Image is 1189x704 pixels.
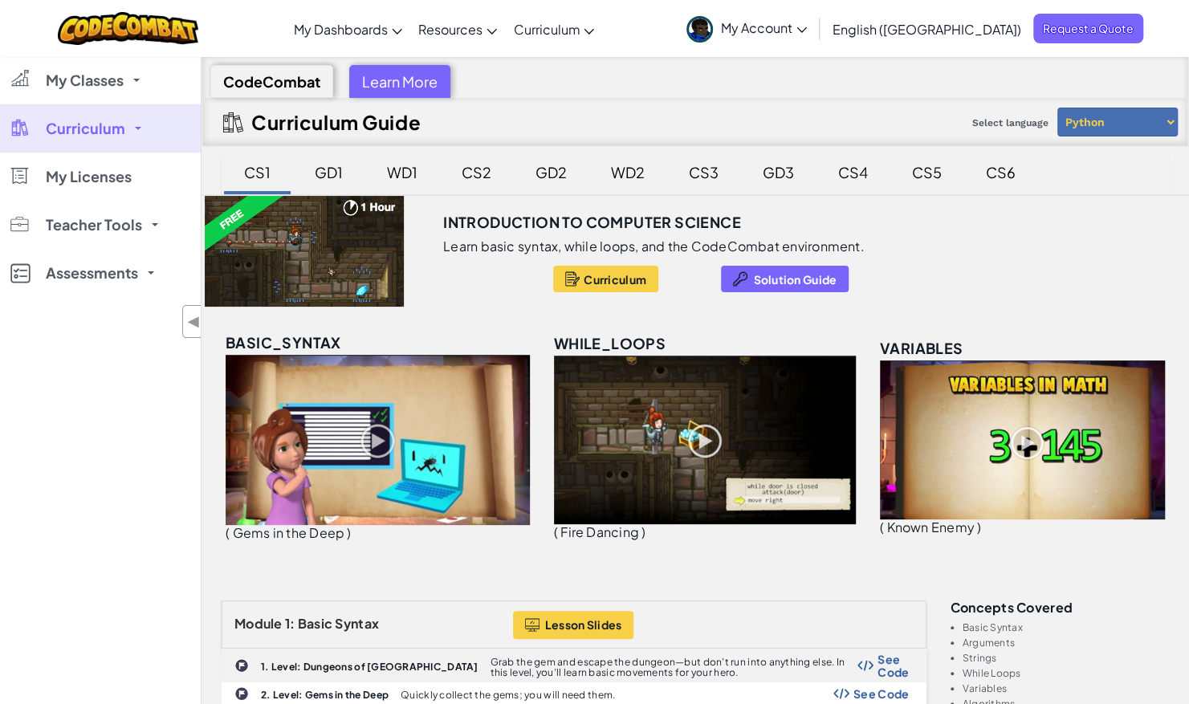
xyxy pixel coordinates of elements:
[853,687,910,700] span: See Code
[222,649,926,682] a: 1. Level: Dungeons of [GEOGRAPHIC_DATA] Grab the gem and escape the dungeon—but don’t run into an...
[443,210,741,234] h3: Introduction to Computer Science
[418,21,483,38] span: Resources
[963,637,1170,648] li: Arguments
[46,169,132,184] span: My Licenses
[513,21,580,38] span: Curriculum
[970,153,1032,191] div: CS6
[545,618,622,631] span: Lesson Slides
[232,524,344,541] span: Gems in the Deep
[554,334,666,352] span: while_loops
[210,65,333,98] div: CodeCombat
[963,668,1170,678] li: While Loops
[446,153,507,191] div: CS2
[641,523,645,540] span: )
[46,218,142,232] span: Teacher Tools
[595,153,661,191] div: WD2
[349,65,450,98] div: Learn More
[553,266,658,292] button: Curriculum
[223,112,243,132] img: IconCurriculumGuide.svg
[951,600,1170,614] h3: Concepts covered
[747,153,810,191] div: GD3
[825,7,1029,51] a: English ([GEOGRAPHIC_DATA])
[753,273,837,286] span: Solution Guide
[886,519,975,535] span: Known Enemy
[857,660,873,671] img: Show Code Logo
[401,690,615,700] p: Quickly collect the gems; you will need them.
[251,111,421,133] h2: Curriculum Guide
[228,153,287,191] div: CS1
[226,355,530,525] img: basic_syntax_unlocked.png
[299,153,359,191] div: GD1
[46,121,125,136] span: Curriculum
[46,73,124,87] span: My Classes
[234,658,249,673] img: IconChallengeLevel.svg
[833,688,849,699] img: Show Code Logo
[977,519,981,535] span: )
[347,524,351,541] span: )
[187,310,201,333] span: ◀
[261,689,389,701] b: 2. Level: Gems in the Deep
[1033,14,1143,43] a: Request a Quote
[963,653,1170,663] li: Strings
[554,523,558,540] span: (
[443,238,865,254] p: Learn basic syntax, while loops, and the CodeCombat environment.
[673,153,735,191] div: CS3
[880,339,963,357] span: variables
[896,153,958,191] div: CS5
[298,615,379,632] span: Basic Syntax
[234,686,249,701] img: IconChallengeLevel.svg
[491,657,858,678] p: Grab the gem and escape the dungeon—but don’t run into anything else. In this level, you’ll learn...
[410,7,505,51] a: Resources
[371,153,434,191] div: WD1
[880,519,884,535] span: (
[519,153,583,191] div: GD2
[686,16,713,43] img: avatar
[880,360,1165,520] img: variables_unlocked.png
[226,524,230,541] span: (
[505,7,602,51] a: Curriculum
[560,523,639,540] span: Fire Dancing
[294,21,388,38] span: My Dashboards
[678,3,815,54] a: My Account
[46,266,138,280] span: Assessments
[584,273,646,286] span: Curriculum
[286,7,410,51] a: My Dashboards
[721,19,807,36] span: My Account
[963,622,1170,633] li: Basic Syntax
[226,333,341,352] span: basic_syntax
[513,611,634,639] button: Lesson Slides
[554,356,856,525] img: while_loops_unlocked.png
[877,653,909,678] span: See Code
[261,661,478,673] b: 1. Level: Dungeons of [GEOGRAPHIC_DATA]
[58,12,198,45] img: CodeCombat logo
[822,153,884,191] div: CS4
[234,615,283,632] span: Module
[833,21,1021,38] span: English ([GEOGRAPHIC_DATA])
[963,683,1170,694] li: Variables
[285,615,295,632] span: 1:
[966,111,1055,135] span: Select language
[721,266,849,292] button: Solution Guide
